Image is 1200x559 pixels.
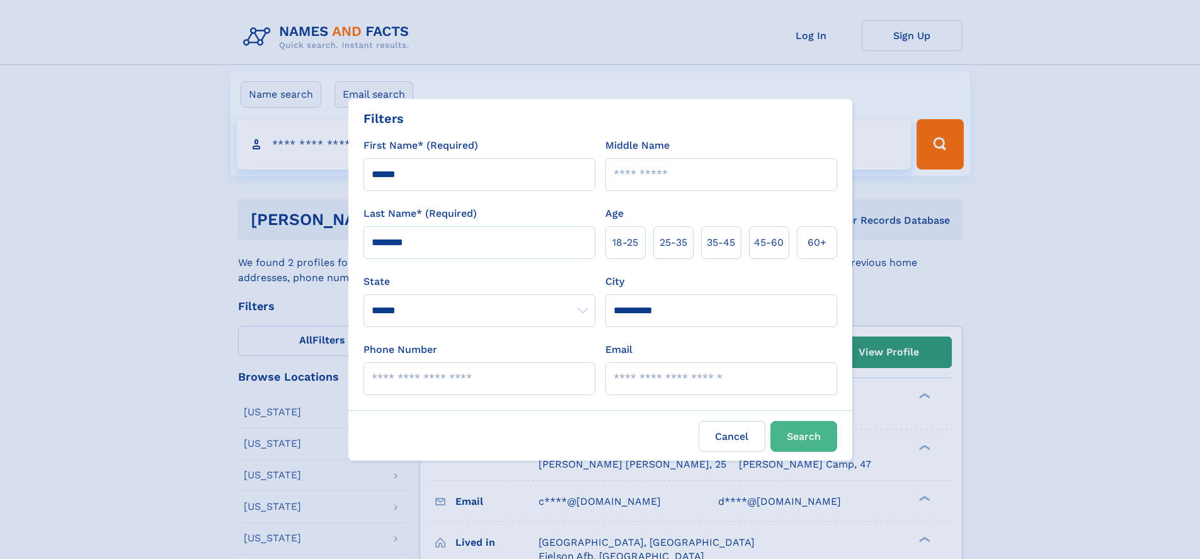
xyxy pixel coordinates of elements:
label: Cancel [699,421,765,452]
span: 60+ [808,235,826,250]
label: State [363,274,595,289]
span: 18‑25 [612,235,638,250]
label: Age [605,206,624,221]
span: 25‑35 [660,235,687,250]
div: Filters [363,109,404,128]
label: Middle Name [605,138,670,153]
label: Email [605,342,632,357]
span: 35‑45 [707,235,735,250]
label: First Name* (Required) [363,138,478,153]
label: Last Name* (Required) [363,206,477,221]
span: 45‑60 [754,235,784,250]
button: Search [770,421,837,452]
label: City [605,274,624,289]
label: Phone Number [363,342,437,357]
